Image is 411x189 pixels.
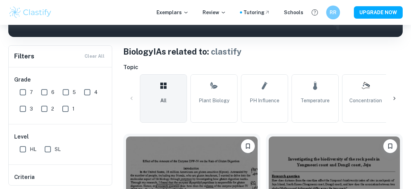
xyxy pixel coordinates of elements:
p: Exemplars [157,9,189,16]
span: Temperature [301,97,330,104]
span: Concentration [349,97,382,104]
span: All [160,97,167,104]
img: Clastify logo [8,6,52,19]
button: RR [326,6,340,19]
span: 4 [94,88,98,96]
a: Schools [284,9,303,16]
span: pH Influence [250,97,279,104]
h6: Grade [14,76,107,84]
span: Plant Biology [199,97,229,104]
h6: RR [329,9,337,16]
h6: Criteria [14,173,35,181]
span: 7 [30,88,33,96]
span: SL [55,145,61,153]
h1: Biology IAs related to: [123,45,403,58]
span: HL [30,145,36,153]
button: Help and Feedback [309,7,321,18]
span: 2 [51,105,54,113]
h6: Level [14,133,107,141]
button: Bookmark [383,139,397,153]
span: 5 [73,88,76,96]
p: Review [203,9,226,16]
h6: Topic [123,63,403,72]
span: clastify [211,47,242,56]
button: UPGRADE NOW [354,6,403,19]
span: 3 [30,105,33,113]
span: 1 [72,105,74,113]
span: 6 [51,88,54,96]
a: Tutoring [243,9,270,16]
h6: Filters [14,51,34,61]
button: Bookmark [241,139,255,153]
